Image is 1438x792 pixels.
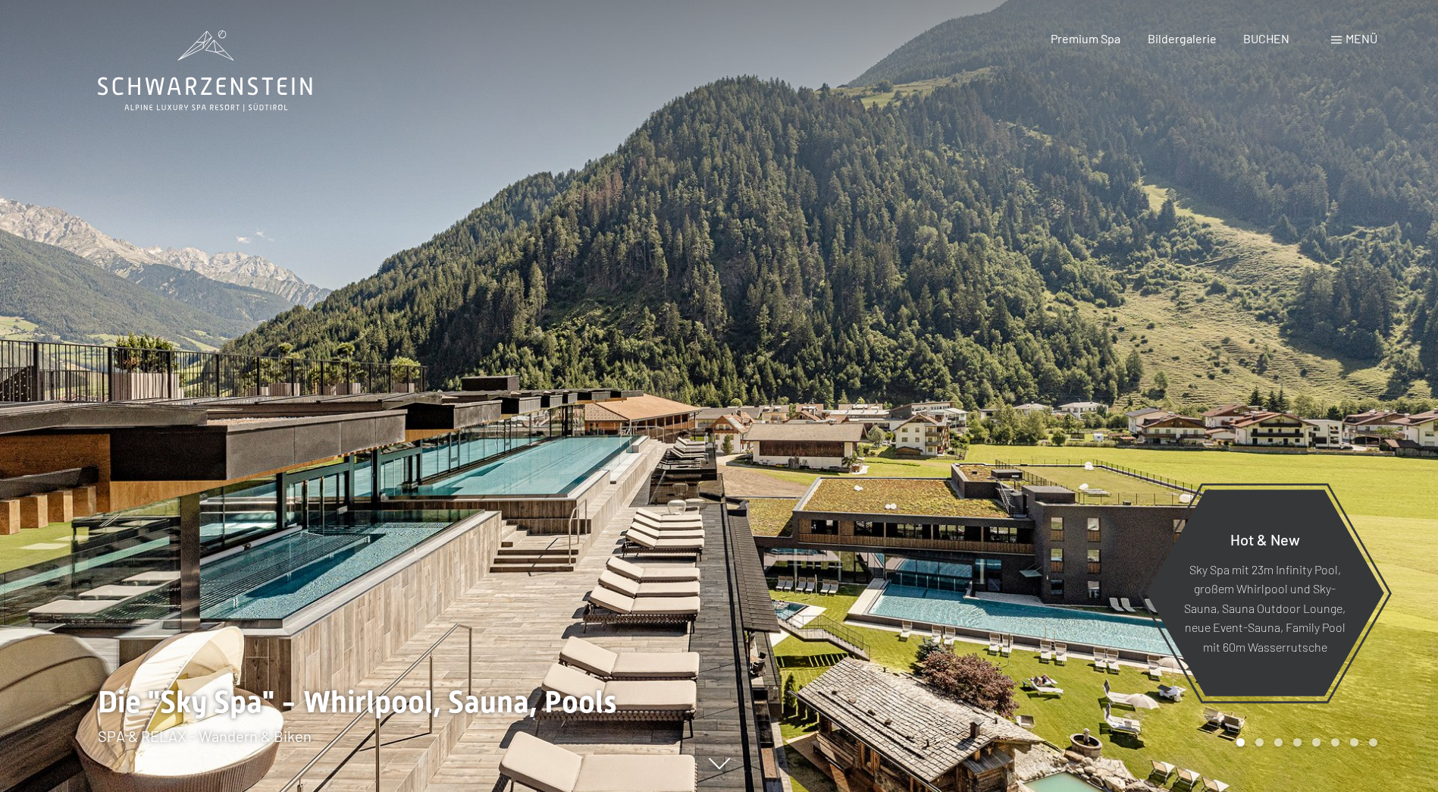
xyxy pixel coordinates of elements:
a: BUCHEN [1243,31,1289,46]
div: Carousel Page 1 (Current Slide) [1236,738,1245,746]
div: Carousel Page 2 [1255,738,1264,746]
div: Carousel Page 4 [1293,738,1302,746]
div: Carousel Page 3 [1274,738,1283,746]
div: Carousel Page 8 [1369,738,1377,746]
div: Carousel Pagination [1231,738,1377,746]
span: Hot & New [1230,530,1300,548]
div: Carousel Page 7 [1350,738,1358,746]
a: Premium Spa [1051,31,1120,46]
a: Hot & New Sky Spa mit 23m Infinity Pool, großem Whirlpool und Sky-Sauna, Sauna Outdoor Lounge, ne... [1145,489,1385,697]
a: Bildergalerie [1148,31,1217,46]
div: Carousel Page 5 [1312,738,1321,746]
div: Carousel Page 6 [1331,738,1339,746]
p: Sky Spa mit 23m Infinity Pool, großem Whirlpool und Sky-Sauna, Sauna Outdoor Lounge, neue Event-S... [1183,559,1347,656]
span: Menü [1346,31,1377,46]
